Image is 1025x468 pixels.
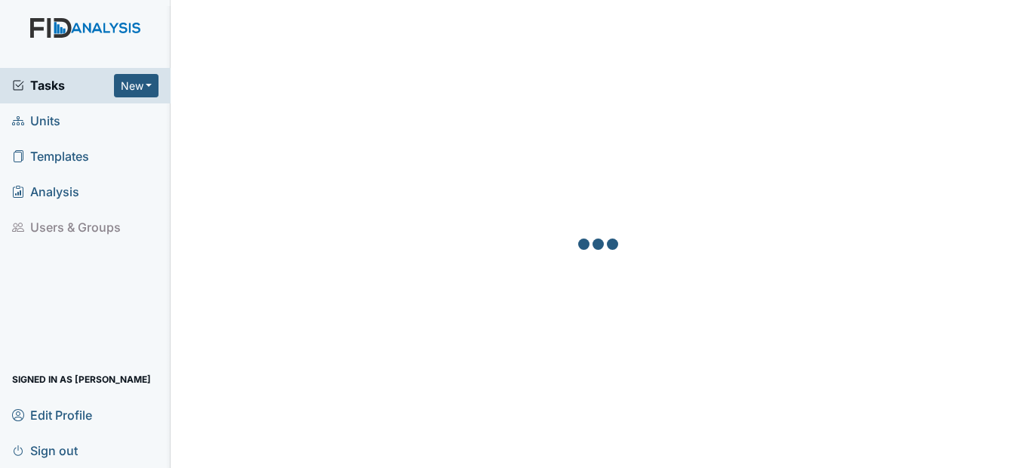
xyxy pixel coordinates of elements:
[12,109,60,133] span: Units
[12,368,151,391] span: Signed in as [PERSON_NAME]
[12,76,114,94] a: Tasks
[12,439,78,462] span: Sign out
[12,403,92,426] span: Edit Profile
[12,145,89,168] span: Templates
[12,180,79,204] span: Analysis
[114,74,159,97] button: New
